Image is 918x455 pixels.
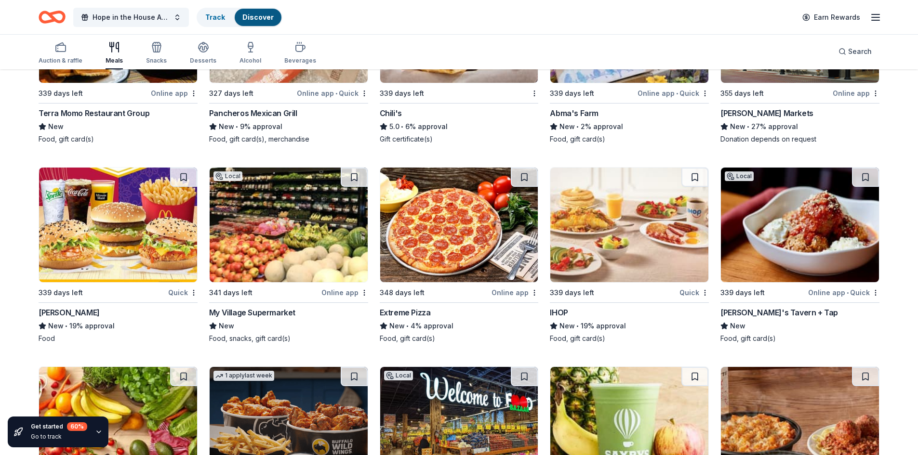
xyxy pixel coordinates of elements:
div: Food, gift card(s) [550,134,709,144]
a: Discover [242,13,274,21]
div: Food, gift card(s) [39,134,198,144]
div: 327 days left [209,88,253,99]
div: Food, gift card(s) [550,334,709,343]
div: Donation depends on request [720,134,879,144]
div: 339 days left [720,287,765,299]
button: Search [831,42,879,61]
div: 2% approval [550,121,709,132]
div: Abma's Farm [550,107,599,119]
span: • [847,289,849,297]
button: Auction & raffle [39,38,82,69]
div: Auction & raffle [39,57,82,65]
a: Image for Tommy's Tavern + TapLocal339 days leftOnline app•Quick[PERSON_NAME]'s Tavern + TapNewFo... [720,167,879,343]
div: Online app [833,87,879,99]
div: Desserts [190,57,216,65]
div: Online app Quick [638,87,709,99]
div: Quick [168,286,198,299]
button: Snacks [146,38,167,69]
div: Gift certificate(s) [380,134,539,144]
span: New [730,121,745,132]
div: Online app [492,286,538,299]
div: My Village Supermarket [209,307,295,318]
div: 339 days left [39,287,83,299]
a: Image for My Village SupermarketLocal341 days leftOnline appMy Village SupermarketNewFood, snacks... [209,167,368,343]
div: Quick [679,286,709,299]
span: New [389,320,405,332]
div: Food, snacks, gift card(s) [209,334,368,343]
a: Home [39,6,66,28]
div: 341 days left [209,287,253,299]
button: Meals [106,38,123,69]
div: Chili's [380,107,402,119]
div: Local [725,171,754,181]
div: 9% approval [209,121,368,132]
span: • [577,123,579,130]
div: 27% approval [720,121,879,132]
a: Track [205,13,225,21]
div: 6% approval [380,121,539,132]
button: Alcohol [239,38,261,69]
button: TrackDiscover [197,8,282,27]
a: Image for Extreme Pizza348 days leftOnline appExtreme PizzaNew•4% approvalFood, gift card(s) [380,167,539,343]
div: 339 days left [380,88,424,99]
div: 339 days left [550,88,594,99]
div: Online app Quick [297,87,368,99]
button: Desserts [190,38,216,69]
span: Search [848,46,872,57]
div: Beverages [284,57,316,65]
div: Online app Quick [808,286,879,299]
div: 19% approval [550,320,709,332]
div: Go to track [31,433,87,441]
div: Local [213,171,242,181]
span: • [65,322,67,330]
div: 339 days left [550,287,594,299]
div: [PERSON_NAME]'s Tavern + Tap [720,307,838,318]
img: Image for Extreme Pizza [380,168,538,282]
div: 355 days left [720,88,764,99]
div: Terra Momo Restaurant Group [39,107,149,119]
div: [PERSON_NAME] Markets [720,107,813,119]
span: New [559,121,575,132]
span: • [676,90,678,97]
div: 4% approval [380,320,539,332]
img: Image for Tommy's Tavern + Tap [721,168,879,282]
button: Hope in the House Auction [73,8,189,27]
div: Food, gift card(s) [720,334,879,343]
a: Earn Rewards [797,9,866,26]
div: Food, gift card(s), merchandise [209,134,368,144]
div: Online app [321,286,368,299]
div: Alcohol [239,57,261,65]
div: Get started [31,422,87,431]
span: New [559,320,575,332]
span: New [219,320,234,332]
span: • [577,322,579,330]
span: • [236,123,238,130]
span: • [401,123,403,130]
div: [PERSON_NAME] [39,307,100,318]
span: New [48,121,64,132]
img: Image for My Village Supermarket [210,168,368,282]
button: Beverages [284,38,316,69]
div: 1 apply last week [213,371,274,381]
span: • [747,123,750,130]
a: Image for IHOP339 days leftQuickIHOPNew•19% approvalFood, gift card(s) [550,167,709,343]
div: 19% approval [39,320,198,332]
div: Food [39,334,198,343]
img: Image for McDonald's [39,168,197,282]
span: 5.0 [389,121,399,132]
span: Hope in the House Auction [93,12,170,23]
div: 60 % [67,422,87,431]
div: Food, gift card(s) [380,334,539,343]
div: Extreme Pizza [380,307,431,318]
div: 339 days left [39,88,83,99]
div: Local [384,371,413,380]
span: • [406,322,409,330]
a: Image for McDonald's339 days leftQuick[PERSON_NAME]New•19% approvalFood [39,167,198,343]
img: Image for IHOP [550,168,708,282]
div: Snacks [146,57,167,65]
div: Online app [151,87,198,99]
div: 348 days left [380,287,425,299]
div: IHOP [550,307,568,318]
div: Meals [106,57,123,65]
div: Pancheros Mexican Grill [209,107,297,119]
